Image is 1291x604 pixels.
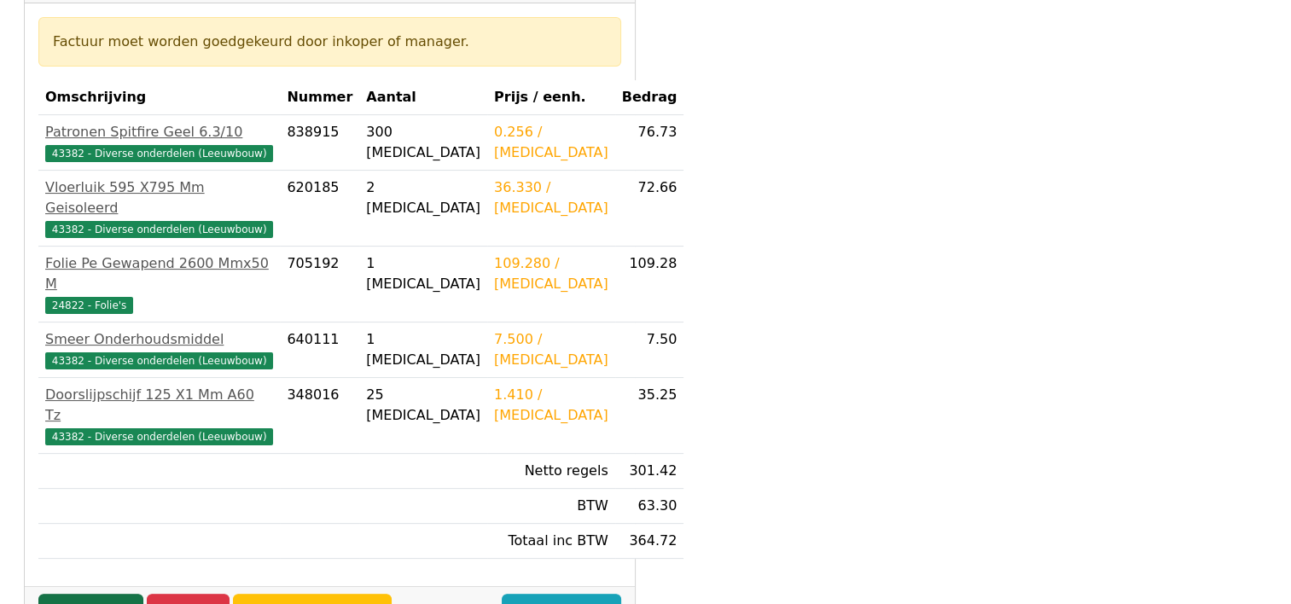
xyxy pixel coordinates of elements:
[494,253,608,294] div: 109.280 / [MEDICAL_DATA]
[45,253,273,294] div: Folie Pe Gewapend 2600 Mmx50 M
[615,171,684,247] td: 72.66
[45,329,273,370] a: Smeer Onderhoudsmiddel43382 - Diverse onderdelen (Leeuwbouw)
[487,80,615,115] th: Prijs / eenh.
[615,524,684,559] td: 364.72
[45,122,273,163] a: Patronen Spitfire Geel 6.3/1043382 - Diverse onderdelen (Leeuwbouw)
[359,80,487,115] th: Aantal
[366,329,480,370] div: 1 [MEDICAL_DATA]
[494,329,608,370] div: 7.500 / [MEDICAL_DATA]
[487,489,615,524] td: BTW
[45,122,273,142] div: Patronen Spitfire Geel 6.3/10
[366,253,480,294] div: 1 [MEDICAL_DATA]
[45,352,273,369] span: 43382 - Diverse onderdelen (Leeuwbouw)
[615,378,684,454] td: 35.25
[487,524,615,559] td: Totaal inc BTW
[280,80,359,115] th: Nummer
[494,177,608,218] div: 36.330 / [MEDICAL_DATA]
[53,32,607,52] div: Factuur moet worden goedgekeurd door inkoper of manager.
[280,322,359,378] td: 640111
[615,80,684,115] th: Bedrag
[494,385,608,426] div: 1.410 / [MEDICAL_DATA]
[615,489,684,524] td: 63.30
[615,454,684,489] td: 301.42
[45,221,273,238] span: 43382 - Diverse onderdelen (Leeuwbouw)
[45,329,273,350] div: Smeer Onderhoudsmiddel
[615,322,684,378] td: 7.50
[615,115,684,171] td: 76.73
[45,177,273,218] div: Vloerluik 595 X795 Mm Geisoleerd
[366,385,480,426] div: 25 [MEDICAL_DATA]
[487,454,615,489] td: Netto regels
[280,115,359,171] td: 838915
[45,177,273,239] a: Vloerluik 595 X795 Mm Geisoleerd43382 - Diverse onderdelen (Leeuwbouw)
[45,253,273,315] a: Folie Pe Gewapend 2600 Mmx50 M24822 - Folie's
[45,385,273,426] div: Doorslijpschijf 125 X1 Mm A60 Tz
[45,385,273,446] a: Doorslijpschijf 125 X1 Mm A60 Tz43382 - Diverse onderdelen (Leeuwbouw)
[366,177,480,218] div: 2 [MEDICAL_DATA]
[615,247,684,322] td: 109.28
[280,378,359,454] td: 348016
[45,297,133,314] span: 24822 - Folie's
[45,428,273,445] span: 43382 - Diverse onderdelen (Leeuwbouw)
[280,171,359,247] td: 620185
[366,122,480,163] div: 300 [MEDICAL_DATA]
[494,122,608,163] div: 0.256 / [MEDICAL_DATA]
[38,80,280,115] th: Omschrijving
[45,145,273,162] span: 43382 - Diverse onderdelen (Leeuwbouw)
[280,247,359,322] td: 705192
